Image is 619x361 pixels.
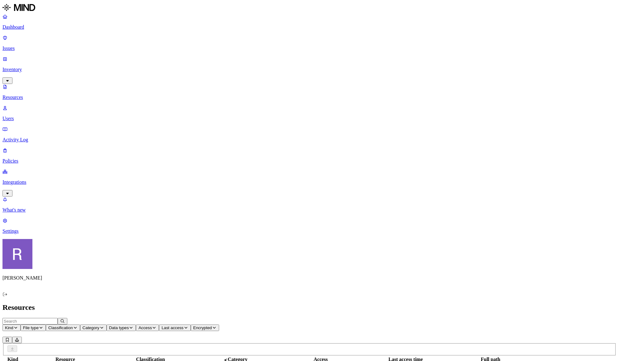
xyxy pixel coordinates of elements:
span: Encrypted [193,325,212,330]
span: Classification [48,325,73,330]
span: Data types [109,325,129,330]
a: Resources [2,84,617,100]
span: File type [23,325,39,330]
a: Inventory [2,56,617,83]
a: Settings [2,218,617,234]
p: What's new [2,207,617,213]
p: Users [2,116,617,121]
span: Category [83,325,99,330]
p: Policies [2,158,617,164]
p: Resources [2,95,617,100]
a: MIND [2,2,617,14]
input: Search [2,318,58,324]
span: Kind [5,325,13,330]
span: Access [138,325,152,330]
span: Last access [161,325,183,330]
a: Integrations [2,169,617,196]
a: What's new [2,197,617,213]
p: Integrations [2,179,617,185]
a: Users [2,105,617,121]
a: Dashboard [2,14,617,30]
a: Issues [2,35,617,51]
p: Settings [2,228,617,234]
a: Policies [2,148,617,164]
img: MIND [2,2,35,12]
p: Inventory [2,67,617,72]
a: Activity Log [2,126,617,143]
p: Activity Log [2,137,617,143]
p: Dashboard [2,24,617,30]
p: Issues [2,46,617,51]
img: Rich Thompson [2,239,32,269]
h2: Resources [2,303,617,312]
